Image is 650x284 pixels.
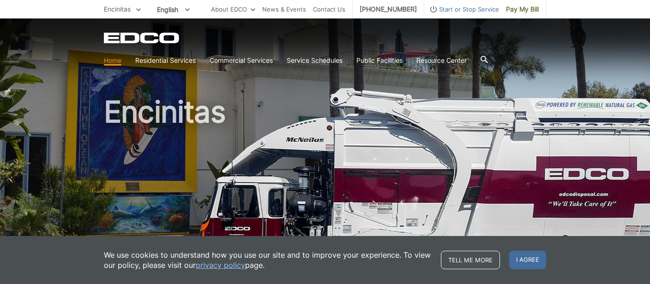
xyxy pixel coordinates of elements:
[104,250,432,270] p: We use cookies to understand how you use our site and to improve your experience. To view our pol...
[416,55,467,66] a: Resource Center
[262,4,306,14] a: News & Events
[211,4,255,14] a: About EDCO
[441,251,500,269] a: Tell me more
[150,2,197,17] span: English
[506,4,539,14] span: Pay My Bill
[104,5,131,13] span: Encinitas
[287,55,343,66] a: Service Schedules
[356,55,403,66] a: Public Facilities
[104,55,121,66] a: Home
[196,260,245,270] a: privacy policy
[210,55,273,66] a: Commercial Services
[135,55,196,66] a: Residential Services
[313,4,345,14] a: Contact Us
[104,32,181,43] a: EDCD logo. Return to the homepage.
[509,251,546,269] span: I agree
